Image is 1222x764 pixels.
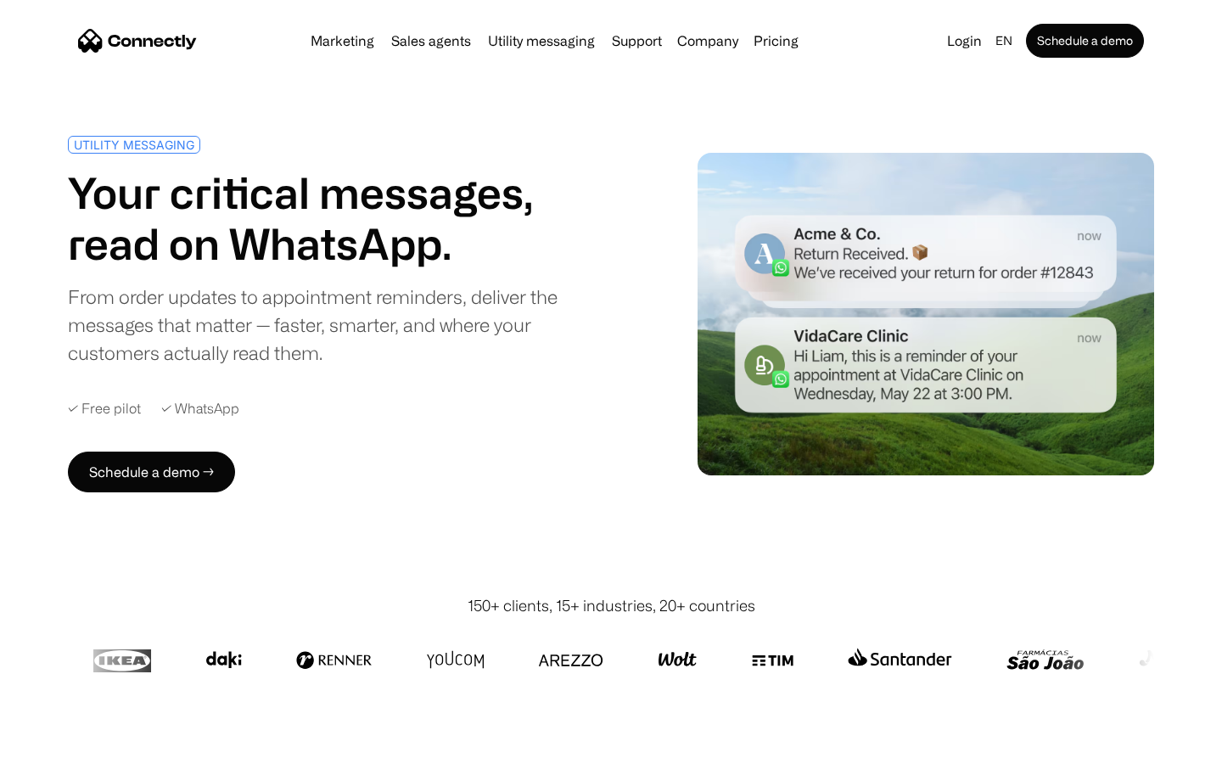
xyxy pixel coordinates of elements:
div: ✓ Free pilot [68,401,141,417]
div: UTILITY MESSAGING [74,138,194,151]
div: Company [677,29,738,53]
a: Pricing [747,34,805,48]
ul: Language list [34,734,102,758]
div: ✓ WhatsApp [161,401,239,417]
a: Marketing [304,34,381,48]
a: Schedule a demo → [68,452,235,492]
div: Company [672,29,743,53]
aside: Language selected: English [17,733,102,758]
h1: Your critical messages, read on WhatsApp. [68,167,604,269]
a: Support [605,34,669,48]
div: From order updates to appointment reminders, deliver the messages that matter — faster, smarter, ... [68,283,604,367]
a: Utility messaging [481,34,602,48]
a: Schedule a demo [1026,24,1144,58]
div: en [989,29,1023,53]
a: home [78,28,197,53]
a: Login [940,29,989,53]
div: 150+ clients, 15+ industries, 20+ countries [468,594,755,617]
div: en [995,29,1012,53]
a: Sales agents [384,34,478,48]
